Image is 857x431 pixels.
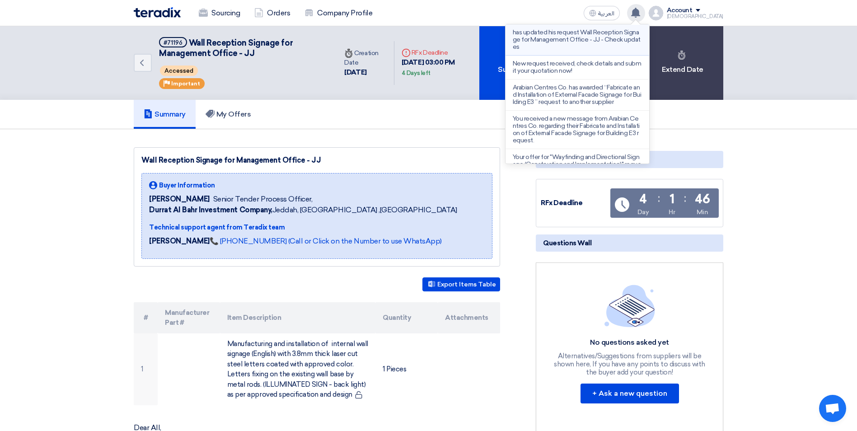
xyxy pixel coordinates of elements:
td: 1 [134,333,158,405]
div: RFx Deadline [402,48,472,57]
img: Teradix logo [134,7,181,18]
a: 📞 [PHONE_NUMBER] (Call or Click on the Number to use WhatsApp) [210,237,442,245]
p: You received a new message from Arabian Centres Co. regarding their Fabricate and Installation of... [513,115,642,144]
div: 4 [639,193,647,206]
div: 46 [695,193,710,206]
td: Manufacturing and installation of internal wall signage (English) with 3.8mm thick laser cut stee... [220,333,376,405]
th: # [134,302,158,333]
span: Important [171,80,200,87]
span: Senior Tender Process Officer, [213,194,313,205]
span: Questions Wall [543,238,591,248]
div: Submit Offer [479,26,561,100]
div: Technical support agent from Teradix team [149,223,457,232]
button: Export Items Table [422,277,500,291]
div: Wall Reception Signage for Management Office - JJ [141,155,492,166]
p: Arabian Centres Co. has awarded “Fabricate and Installation of External Facade Signage for Buildi... [513,84,642,106]
span: Buyer Information [159,181,215,190]
button: العربية [584,6,620,20]
div: Creation Date [344,48,387,67]
button: + Ask a new question [581,384,679,403]
div: [DATE] [344,67,387,78]
a: Orders [247,3,297,23]
a: Open chat [819,395,846,422]
div: RFx Deadline [541,198,609,208]
strong: [PERSON_NAME] [149,237,210,245]
span: Accessed [160,66,198,76]
div: : [658,190,660,206]
b: Durrat Al Bahr Investment Company, [149,206,272,214]
div: 1 [670,193,674,206]
div: Alternatives/Suggestions from suppliers will be shown here, If you have any points to discuss wit... [553,352,707,376]
a: Company Profile [297,3,379,23]
div: [DATE] 03:00 PM [402,57,472,78]
h5: My Offers [206,110,251,119]
img: empty_state_list.svg [604,285,655,327]
div: No questions asked yet [553,338,707,347]
h5: Wall Reception Signage for Management Office - JJ [159,37,326,59]
td: 1 Pieces [375,333,438,405]
a: Summary [134,100,196,129]
span: [PERSON_NAME] [149,194,210,205]
div: Extend Date [642,26,723,100]
a: Sourcing [192,3,247,23]
div: Account [667,7,693,14]
th: Quantity [375,302,438,333]
div: Hr [669,207,675,217]
p: New request received, check details and submit your quotation now! [513,60,642,75]
h5: Summary [144,110,186,119]
div: Day [637,207,649,217]
div: [DEMOGRAPHIC_DATA] [667,14,723,19]
th: Item Description [220,302,376,333]
span: العربية [598,10,614,17]
img: profile_test.png [649,6,663,20]
div: : [684,190,686,206]
p: Your offer for "Wayfinding and Directional Signage (Construction and Implementation)" request has... [513,154,642,175]
div: #71196 [164,40,183,46]
p: has updated his request Wall Reception Signage for Management Office - JJ - Check updates [513,29,642,51]
span: Wall Reception Signage for Management Office - JJ [159,38,293,58]
th: Manufacturer Part # [158,302,220,333]
div: Min [697,207,708,217]
div: 4 Days left [402,69,431,78]
th: Attachments [438,302,500,333]
a: My Offers [196,100,261,129]
span: Jeddah, [GEOGRAPHIC_DATA] ,[GEOGRAPHIC_DATA] [149,205,457,215]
